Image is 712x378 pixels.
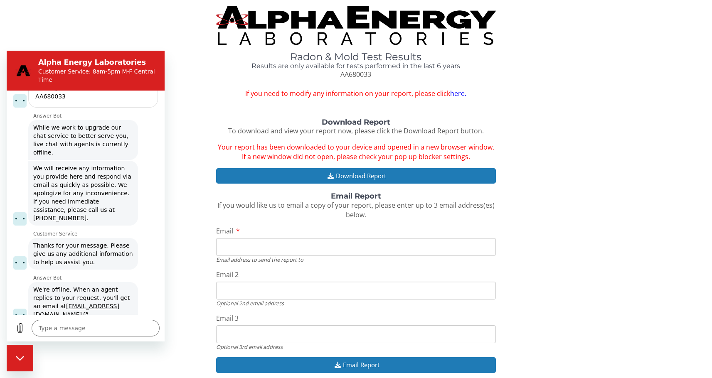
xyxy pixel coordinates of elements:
[23,187,130,219] span: Thanks for your message. Please give us any additional information to help us assist you.
[216,226,233,236] span: Email
[228,126,484,135] span: To download and view your report now, please click the Download Report button.
[216,52,496,62] h1: Radon & Mold Test Results
[7,51,165,341] iframe: Messaging window
[322,118,390,127] strong: Download Report
[27,224,158,231] p: Answer Bot
[216,343,496,351] div: Optional 3rd email address
[217,201,495,219] span: If you would like us to email a copy of your report, please enter up to 3 email address(es) below.
[216,270,239,279] span: Email 2
[75,261,81,266] svg: (opens in a new tab)
[27,252,113,267] a: [EMAIL_ADDRESS][DOMAIN_NAME](opens in a new tab)
[216,314,239,323] span: Email 3
[23,69,130,109] span: While we work to upgrade our chat service to better serve you, live chat with agents is currently...
[216,168,496,184] button: Download Report
[23,231,130,271] span: We're offline. When an agent replies to your request, you'll get an email at .
[216,357,496,373] button: Email Report
[216,256,496,263] div: Email address to send the report to
[216,62,496,70] h4: Results are only available for tests performed in the last 6 years
[340,70,371,79] span: AA680033
[216,89,496,98] span: If you need to modify any information on your report, please click
[216,299,496,307] div: Optional 2nd email address
[331,191,381,201] strong: Email Report
[218,142,494,161] span: Your report has been downloaded to your device and opened in a new browser window. If a new windo...
[5,269,22,286] button: Upload file
[7,345,33,371] iframe: Button to launch messaging window, conversation in progress
[450,89,466,98] a: here.
[216,6,496,45] img: TightCrop.jpg
[27,180,158,187] p: Customer Service
[23,110,130,175] span: We will receive any information you provide here and respond via email as quickly as possible. We...
[27,62,158,69] p: Answer Bot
